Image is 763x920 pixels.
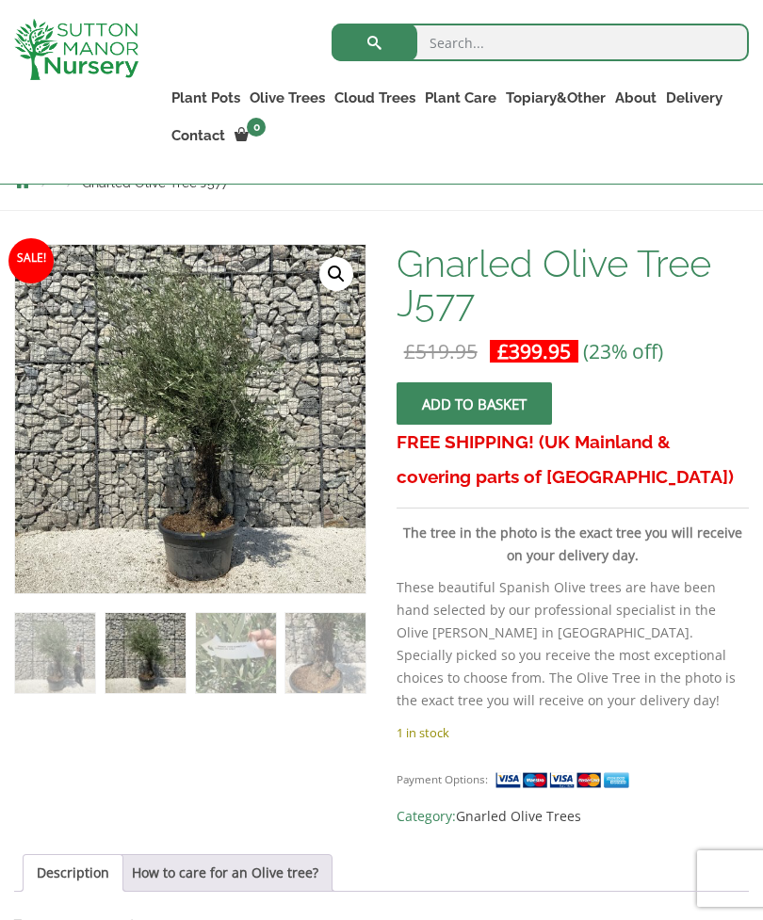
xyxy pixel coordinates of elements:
a: View full-screen image gallery [319,257,353,291]
a: Description [37,855,109,891]
a: About [610,85,661,111]
a: Plant Care [420,85,501,111]
strong: The tree in the photo is the exact tree you will receive on your delivery day. [403,524,742,564]
a: How to care for an Olive tree? [132,855,318,891]
span: Sale! [8,238,54,283]
a: Delivery [661,85,727,111]
span: Category: [397,805,749,828]
img: Gnarled Olive Tree J577 - Image 4 [285,613,365,693]
a: Olive Trees [245,85,330,111]
a: Topiary&Other [501,85,610,111]
img: Gnarled Olive Tree J577 [15,613,95,693]
img: Gnarled Olive Tree J577 - Image 2 [106,613,186,693]
span: (23% off) [583,338,663,364]
small: Payment Options: [397,772,488,786]
nav: Breadcrumbs [14,174,749,189]
h1: Gnarled Olive Tree J577 [397,244,749,323]
img: Gnarled Olive Tree J577 - Image 3 [196,613,276,693]
a: Plant Pots [167,85,245,111]
a: Contact [167,122,230,149]
bdi: 399.95 [497,338,571,364]
img: logo [14,19,138,80]
span: £ [404,338,415,364]
a: 0 [230,122,271,149]
p: 1 in stock [397,721,749,744]
h3: FREE SHIPPING! (UK Mainland & covering parts of [GEOGRAPHIC_DATA]) [397,425,749,494]
input: Search... [332,24,749,61]
p: These beautiful Spanish Olive trees are have been hand selected by our professional specialist in... [397,576,749,712]
a: Gnarled Olive Trees [456,807,581,825]
span: £ [497,338,509,364]
a: Cloud Trees [330,85,420,111]
bdi: 519.95 [404,338,478,364]
span: 0 [247,118,266,137]
img: payment supported [495,770,636,790]
button: Add to basket [397,382,552,425]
